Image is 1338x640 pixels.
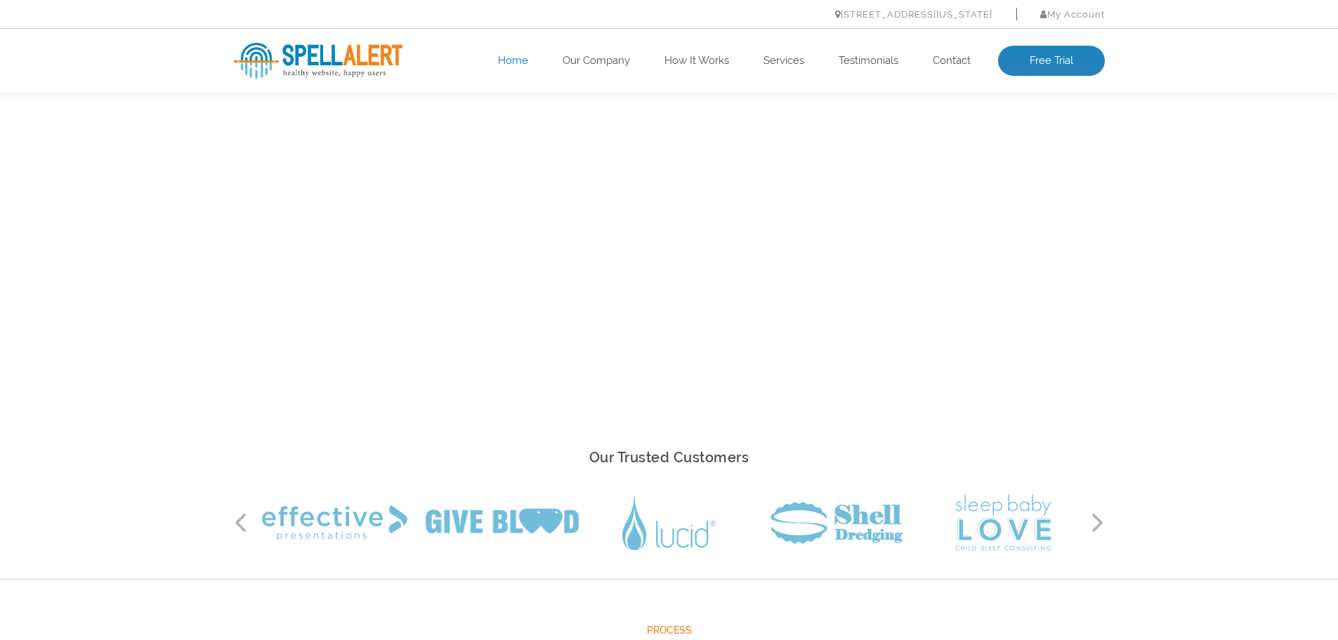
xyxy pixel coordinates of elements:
img: Sleep Baby Love [955,495,1051,551]
span: Process [234,622,1105,639]
img: Shell Dredging [770,502,903,544]
button: Previous [234,512,248,533]
img: Lucid [622,496,716,550]
img: Effective [262,505,407,540]
h2: Our Trusted Customers [234,445,1105,470]
img: Give Blood [426,509,579,537]
button: Next [1091,512,1105,533]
